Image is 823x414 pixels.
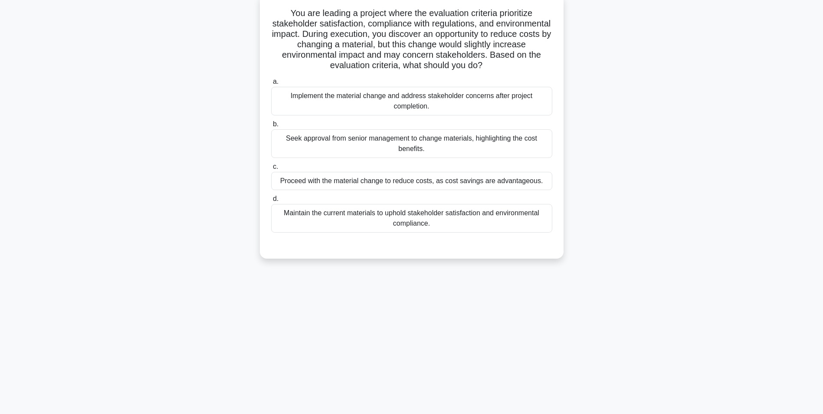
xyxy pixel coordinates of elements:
div: Proceed with the material change to reduce costs, as cost savings are advantageous. [271,172,552,190]
span: c. [273,163,278,170]
div: Maintain the current materials to uphold stakeholder satisfaction and environmental compliance. [271,204,552,233]
span: b. [273,120,279,128]
span: a. [273,78,279,85]
div: Seek approval from senior management to change materials, highlighting the cost benefits. [271,129,552,158]
span: d. [273,195,279,202]
div: Implement the material change and address stakeholder concerns after project completion. [271,87,552,115]
h5: You are leading a project where the evaluation criteria prioritize stakeholder satisfaction, comp... [270,8,553,71]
